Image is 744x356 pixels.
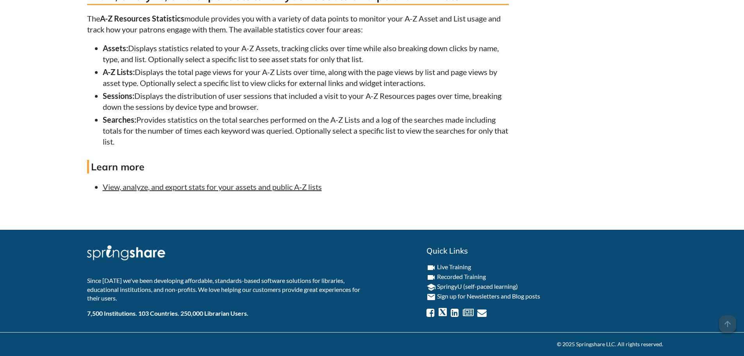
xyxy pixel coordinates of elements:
div: © 2025 Springshare LLC. All rights reserved. [81,340,663,348]
i: videocam [426,263,436,272]
a: View, analyze, and export stats for your assets and public A-Z lists [103,182,322,191]
li: Displays the distribution of user sessions that included a visit to your A-Z Resources pages over... [103,90,509,112]
li: Displays statistics related to your A-Z Assets, tracking clicks over time while also breaking dow... [103,43,509,64]
img: Springshare [87,245,165,260]
li: Displays the total page views for your A-Z Lists over time, along with the page views by list and... [103,66,509,88]
strong: A-Z Lists: [103,67,135,77]
strong: Assets: [103,43,128,53]
p: The module provides you with a variety of data points to monitor your A-Z Asset and List usage an... [87,13,509,35]
a: Live Training [437,263,471,270]
a: Recorded Training [437,273,486,280]
a: arrow_upward [719,316,736,326]
strong: Sessions: [103,91,134,100]
strong: A-Z Resources Statistics [100,14,184,23]
p: Since [DATE] we've been developing affordable, standards-based software solutions for libraries, ... [87,276,366,302]
li: Provides statistics on the total searches performed on the A-Z Lists and a log of the searches ma... [103,114,509,147]
b: 7,500 Institutions. 103 Countries. 250,000 Librarian Users. [87,309,248,317]
i: email [426,292,436,302]
h2: Quick Links [426,245,657,256]
a: Sign up for Newsletters and Blog posts [437,292,540,300]
span: arrow_upward [719,315,736,333]
i: videocam [426,273,436,282]
h4: Learn more [87,160,509,174]
i: school [426,283,436,292]
a: SpringyU (self-paced learning) [437,283,518,290]
strong: Searches: [103,115,136,124]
